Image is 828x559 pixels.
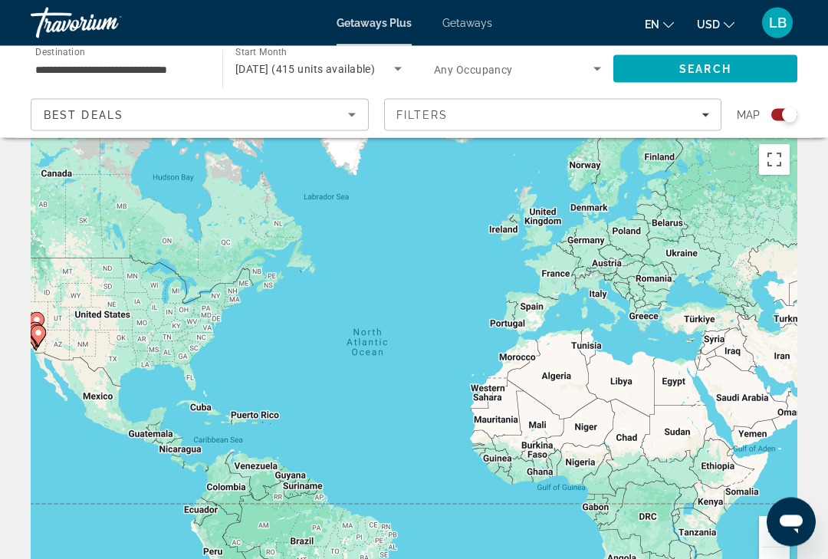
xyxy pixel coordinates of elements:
button: Zoom in [759,517,790,547]
span: Start Month [235,48,287,58]
span: Search [679,63,731,75]
span: en [645,18,659,31]
button: Search [613,55,797,83]
iframe: Button to launch messaging window [767,498,816,547]
span: Filters [396,109,449,121]
span: Map [737,104,760,126]
input: Select destination [35,61,202,79]
a: Travorium [31,3,184,43]
mat-select: Sort by [44,106,356,124]
button: Change currency [697,13,734,35]
a: Getaways Plus [337,17,412,29]
span: LB [769,15,787,31]
span: Best Deals [44,109,123,121]
button: Filters [384,99,722,131]
button: Change language [645,13,674,35]
span: USD [697,18,720,31]
span: Destination [35,47,85,58]
button: User Menu [757,7,797,39]
a: Getaways [442,17,492,29]
span: Any Occupancy [434,64,513,76]
span: [DATE] (415 units available) [235,63,375,75]
button: Toggle fullscreen view [759,145,790,176]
